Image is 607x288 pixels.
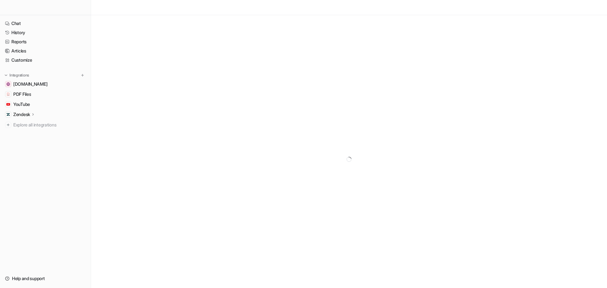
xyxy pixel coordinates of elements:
img: PDF Files [6,92,10,96]
a: History [3,28,88,37]
a: Explore all integrations [3,120,88,129]
img: Zendesk [6,113,10,116]
p: Zendesk [13,111,30,118]
img: explore all integrations [5,122,11,128]
p: Integrations [9,73,29,78]
a: Reports [3,37,88,46]
img: expand menu [4,73,8,77]
a: Chat [3,19,88,28]
img: www.evobike.se [6,82,10,86]
span: Explore all integrations [13,120,86,130]
a: Articles [3,46,88,55]
span: [DOMAIN_NAME] [13,81,47,87]
span: PDF Files [13,91,31,97]
a: www.evobike.se[DOMAIN_NAME] [3,80,88,89]
a: Help and support [3,274,88,283]
img: YouTube [6,102,10,106]
a: PDF FilesPDF Files [3,90,88,99]
span: YouTube [13,101,30,107]
img: menu_add.svg [80,73,85,77]
a: YouTubeYouTube [3,100,88,109]
a: Customize [3,56,88,64]
button: Integrations [3,72,31,78]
